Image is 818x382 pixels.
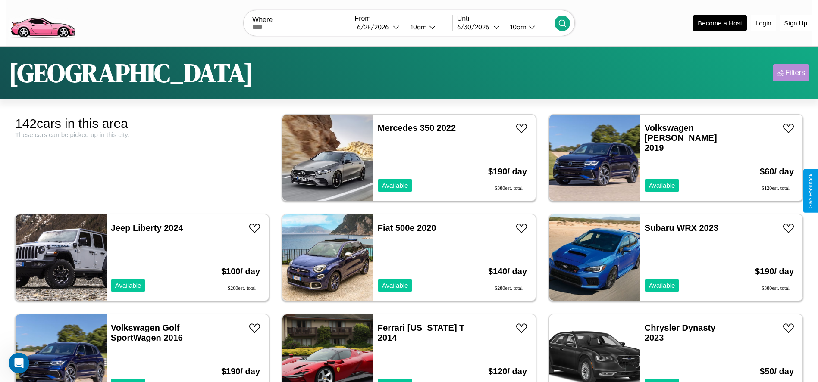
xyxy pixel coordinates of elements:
[649,180,675,191] p: Available
[111,323,183,342] a: Volkswagen Golf SportWagen 2016
[221,285,260,292] div: $ 200 est. total
[488,158,527,185] h3: $ 190 / day
[645,323,716,342] a: Chrysler Dynasty 2023
[488,285,527,292] div: $ 280 est. total
[382,180,408,191] p: Available
[357,23,393,31] div: 6 / 28 / 2026
[457,23,493,31] div: 6 / 30 / 2026
[15,131,269,138] div: These cars can be picked up in this city.
[760,185,794,192] div: $ 120 est. total
[221,258,260,285] h3: $ 100 / day
[115,280,141,291] p: Available
[751,15,776,31] button: Login
[780,15,812,31] button: Sign Up
[693,15,747,31] button: Become a Host
[755,258,794,285] h3: $ 190 / day
[6,4,79,40] img: logo
[645,123,717,152] a: Volkswagen [PERSON_NAME] 2019
[760,158,794,185] h3: $ 60 / day
[785,68,805,77] div: Filters
[354,22,403,31] button: 6/28/2026
[488,258,527,285] h3: $ 140 / day
[808,174,814,208] div: Give Feedback
[488,185,527,192] div: $ 380 est. total
[378,323,465,342] a: Ferrari [US_STATE] T 2014
[457,15,555,22] label: Until
[773,64,809,81] button: Filters
[252,16,350,24] label: Where
[645,223,718,233] a: Subaru WRX 2023
[9,353,29,373] iframe: Intercom live chat
[503,22,555,31] button: 10am
[378,223,436,233] a: Fiat 500e 2020
[382,280,408,291] p: Available
[378,123,456,133] a: Mercedes 350 2022
[9,55,254,90] h1: [GEOGRAPHIC_DATA]
[404,22,452,31] button: 10am
[649,280,675,291] p: Available
[354,15,452,22] label: From
[406,23,429,31] div: 10am
[506,23,529,31] div: 10am
[755,285,794,292] div: $ 380 est. total
[111,223,183,233] a: Jeep Liberty 2024
[15,116,269,131] div: 142 cars in this area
